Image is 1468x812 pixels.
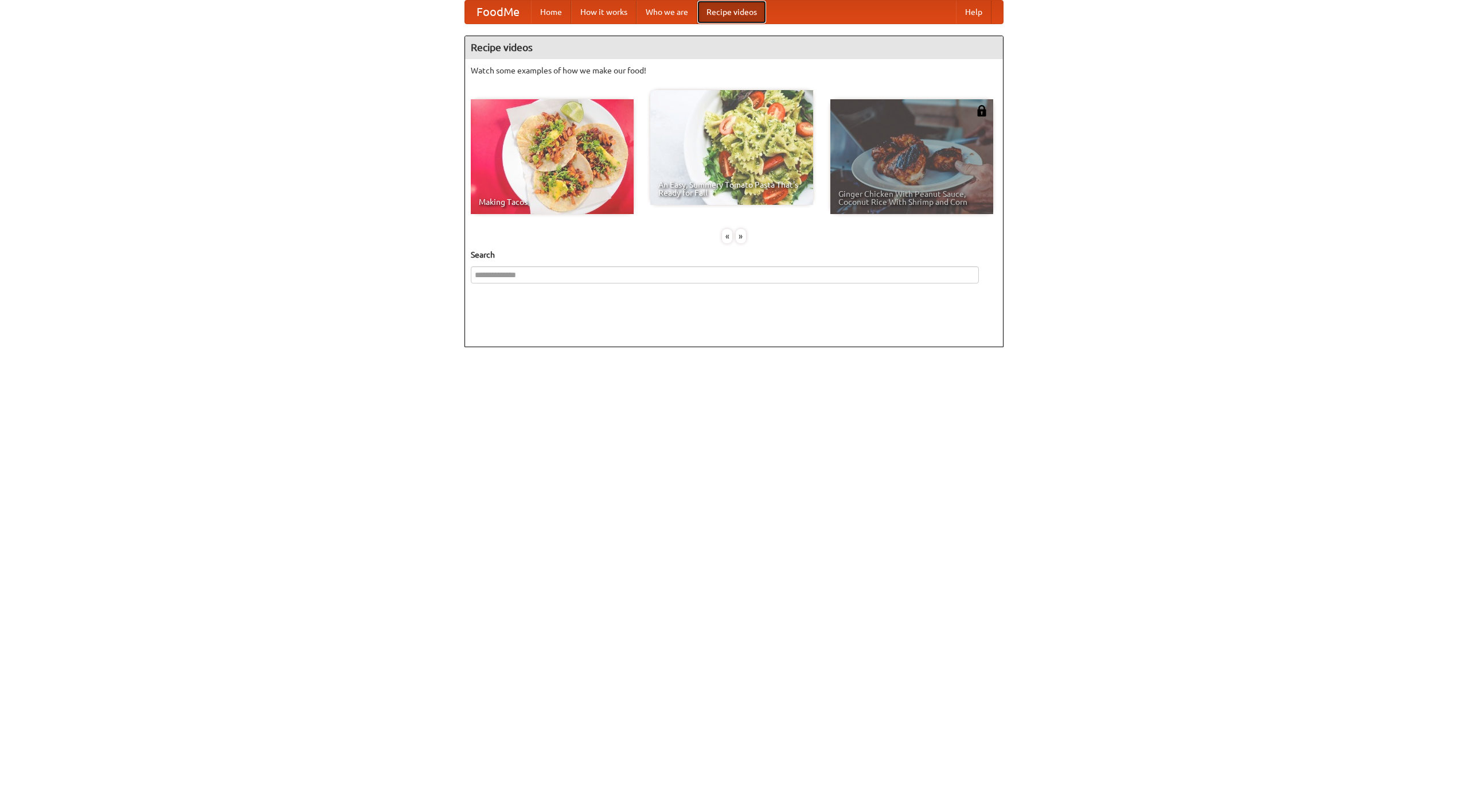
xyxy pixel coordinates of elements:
a: Making Tacos [471,99,634,214]
a: Recipe videos [697,1,766,24]
h4: Recipe videos [465,36,1003,59]
p: Watch some examples of how we make our food! [471,65,997,76]
a: FoodMe [465,1,531,24]
h5: Search [471,249,997,261]
div: » [736,229,746,243]
a: Home [531,1,571,24]
div: « [722,229,732,243]
a: An Easy, Summery Tomato Pasta That's Ready for Fall [650,90,813,205]
a: How it works [571,1,637,24]
a: Who we are [637,1,697,24]
img: 483408.png [976,105,987,116]
span: Making Tacos [479,198,626,206]
a: Help [956,1,991,24]
span: An Easy, Summery Tomato Pasta That's Ready for Fall [658,181,805,197]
